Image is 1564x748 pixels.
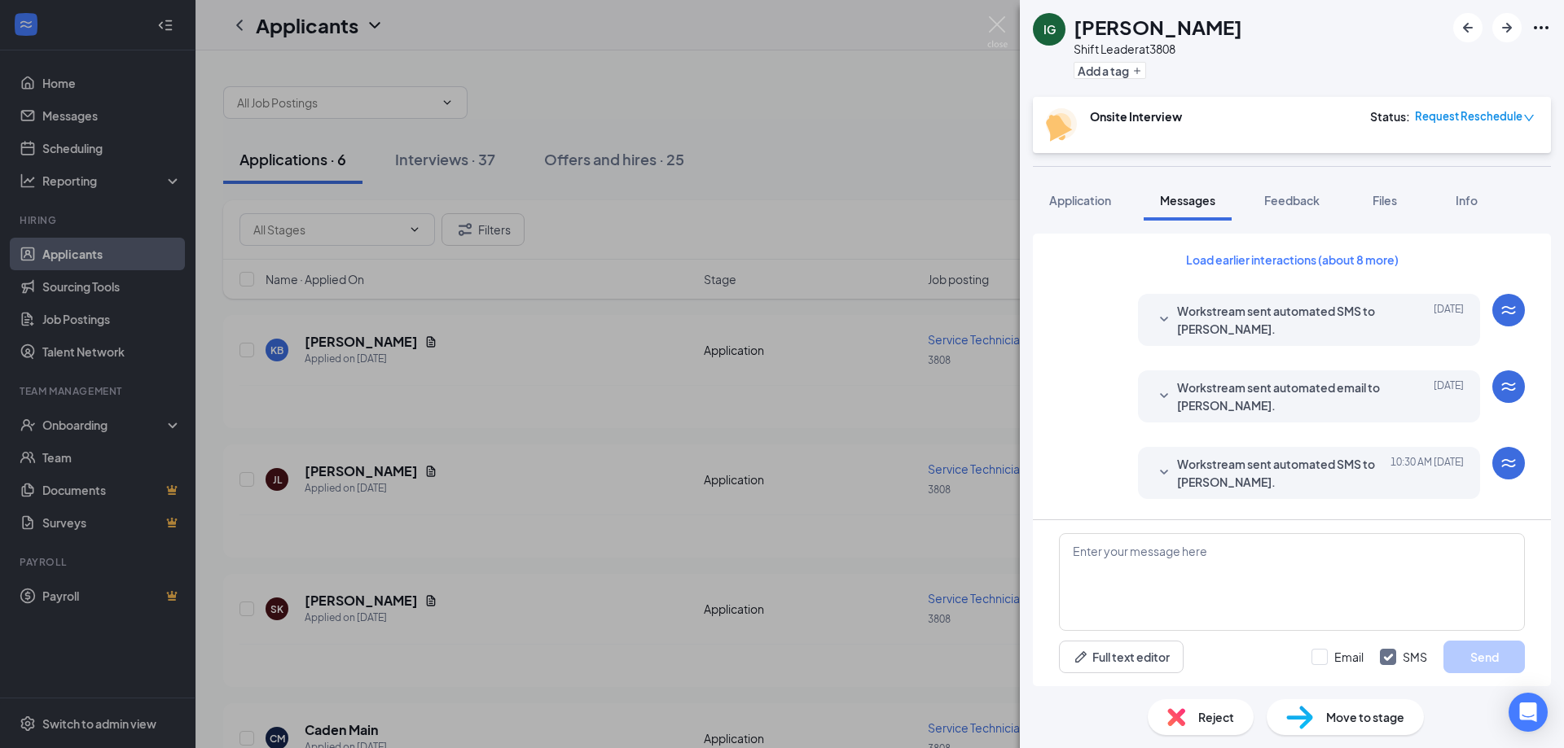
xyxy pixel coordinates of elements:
svg: SmallChevronDown [1154,310,1174,330]
b: Onsite Interview [1090,109,1182,124]
button: ArrowRight [1492,13,1522,42]
span: down [1523,112,1535,124]
span: Move to stage [1326,708,1404,726]
svg: Pen [1073,649,1089,665]
span: Request Reschedule [1415,108,1522,125]
svg: WorkstreamLogo [1499,377,1518,396]
svg: WorkstreamLogo [1499,453,1518,473]
span: Application [1049,193,1111,208]
span: Workstream sent automated SMS to [PERSON_NAME]. [1177,455,1390,491]
svg: SmallChevronDown [1154,463,1174,483]
span: [DATE] [1434,378,1464,414]
span: Info [1456,193,1478,208]
svg: ArrowRight [1497,18,1517,37]
div: Shift Leader at 3808 [1074,41,1242,57]
button: Load earlier interactions (about 8 more) [1172,247,1412,273]
div: IG [1043,21,1056,37]
button: ArrowLeftNew [1453,13,1483,42]
span: Messages [1160,193,1215,208]
div: Open Intercom Messenger [1509,693,1548,732]
div: Status : [1370,108,1410,125]
h1: [PERSON_NAME] [1074,13,1242,41]
span: Feedback [1264,193,1320,208]
button: PlusAdd a tag [1074,62,1146,79]
span: [DATE] 10:30 AM [1390,455,1464,491]
svg: Ellipses [1531,18,1551,37]
span: Reject [1198,708,1234,726]
span: Files [1373,193,1397,208]
button: Send [1443,641,1525,673]
span: [DATE] [1434,302,1464,338]
svg: SmallChevronDown [1154,387,1174,406]
span: Workstream sent automated email to [PERSON_NAME]. [1177,378,1390,414]
button: Full text editorPen [1059,641,1184,673]
span: Workstream sent automated SMS to [PERSON_NAME]. [1177,302,1390,338]
svg: Plus [1132,66,1142,76]
svg: WorkstreamLogo [1499,300,1518,320]
svg: ArrowLeftNew [1458,18,1478,37]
